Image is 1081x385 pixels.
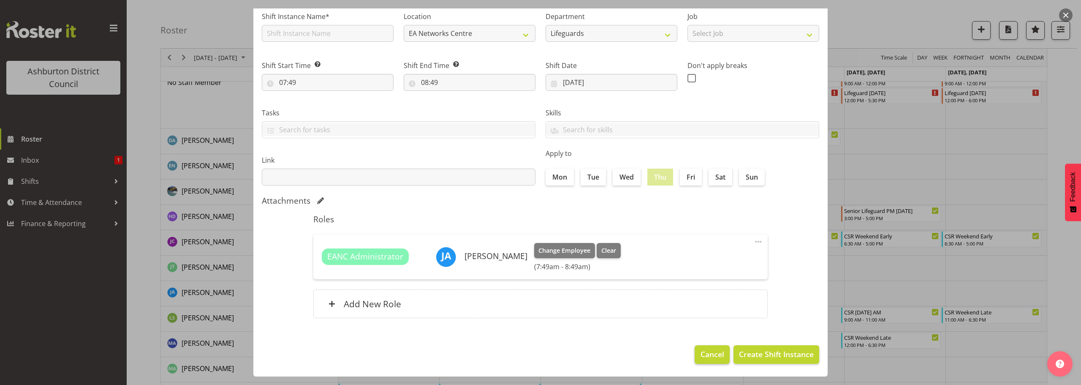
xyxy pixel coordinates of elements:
[601,246,616,255] span: Clear
[546,123,819,136] input: Search for skills
[701,349,724,360] span: Cancel
[1069,172,1077,202] span: Feedback
[546,148,819,158] label: Apply to
[262,25,394,42] input: Shift Instance Name
[733,345,819,364] button: Create Shift Instance
[262,11,394,22] label: Shift Instance Name*
[613,169,641,186] label: Wed
[344,298,401,309] h6: Add New Role
[581,169,606,186] label: Tue
[262,155,535,165] label: Link
[739,169,765,186] label: Sun
[313,214,768,224] h5: Roles
[680,169,702,186] label: Fri
[687,11,819,22] label: Job
[262,196,310,206] h5: Attachments
[687,60,819,71] label: Don't apply breaks
[546,11,677,22] label: Department
[647,169,673,186] label: Thu
[709,169,732,186] label: Sat
[404,60,535,71] label: Shift End Time
[262,74,394,91] input: Click to select...
[262,123,535,136] input: Search for tasks
[538,246,590,255] span: Change Employee
[464,251,527,261] h6: [PERSON_NAME]
[1056,360,1064,368] img: help-xxl-2.png
[262,108,535,118] label: Tasks
[1065,164,1081,221] button: Feedback - Show survey
[546,74,677,91] input: Click to select...
[546,169,574,186] label: Mon
[327,251,403,263] span: EANC Administrator
[534,243,595,258] button: Change Employee
[546,108,819,118] label: Skills
[436,247,456,267] img: julia-allen8613.jpg
[597,243,621,258] button: Clear
[404,11,535,22] label: Location
[404,74,535,91] input: Click to select...
[546,60,677,71] label: Shift Date
[534,262,621,271] h6: (7:49am - 8:49am)
[739,349,814,360] span: Create Shift Instance
[262,60,394,71] label: Shift Start Time
[695,345,729,364] button: Cancel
